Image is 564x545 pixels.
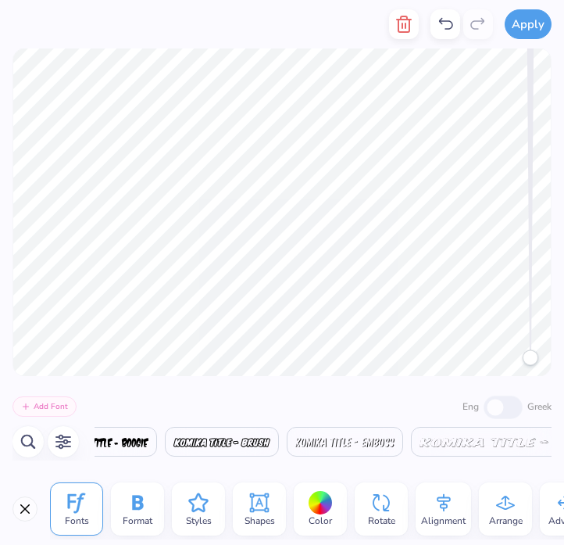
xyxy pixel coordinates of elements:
[12,497,37,522] button: Close
[173,438,270,447] img: Komika Title - Brush
[186,515,212,527] span: Styles
[61,438,148,447] img: Komika Title - Boogie
[65,515,89,527] span: Fonts
[489,515,523,527] span: Arrange
[523,350,538,365] div: Accessibility label
[123,515,152,527] span: Format
[527,400,552,414] label: Greek
[462,400,479,414] label: Eng
[421,515,466,527] span: Alignment
[505,9,552,39] button: Apply
[295,438,394,447] img: Komika Title - Emboss
[245,515,275,527] span: Shapes
[309,515,332,527] span: Color
[12,396,77,417] button: Add Font
[368,515,395,527] span: Rotate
